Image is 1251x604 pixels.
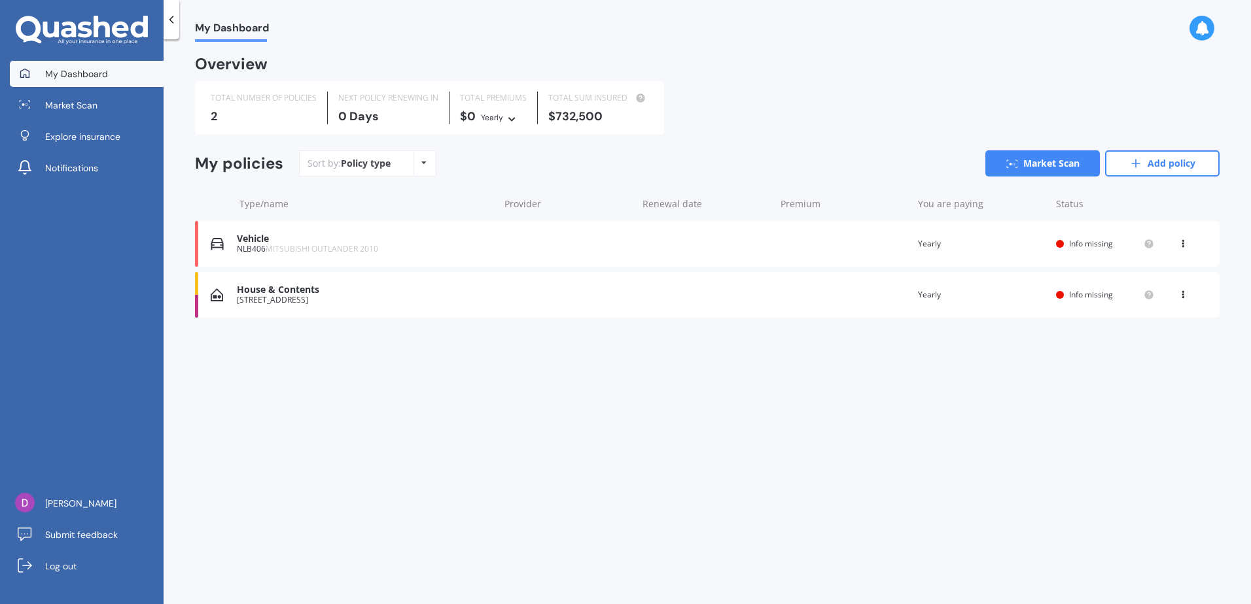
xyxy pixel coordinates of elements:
img: ACg8ocISgogtS75bkad-fXF8Dh_XmTcAqYrDIbW5h_crpftb1P7wTQ=s96-c [15,493,35,512]
div: House & Contents [237,284,493,295]
div: NLB406 [237,244,493,254]
span: My Dashboard [45,67,108,80]
span: Submit feedback [45,528,118,541]
div: Yearly [481,111,503,124]
div: Status [1056,197,1154,210]
a: Notifications [10,155,164,181]
a: Log out [10,553,164,579]
a: Submit feedback [10,522,164,548]
span: Log out [45,560,77,573]
div: 0 Days [338,110,438,123]
div: My policies [195,154,283,173]
div: Yearly [918,237,1046,250]
div: $732,500 [548,110,648,123]
div: You are paying [918,197,1046,210]
div: NEXT POLICY RENEWING IN [338,92,438,105]
div: Type/name [239,197,494,210]
a: [PERSON_NAME] [10,490,164,516]
span: My Dashboard [195,22,269,39]
div: Renewal date [643,197,770,210]
div: Yearly [918,288,1046,301]
img: Vehicle [211,237,224,250]
div: Overview [195,58,268,71]
div: Premium [781,197,908,210]
span: Market Scan [45,99,97,112]
a: Add policy [1105,150,1220,176]
span: Info missing [1069,238,1113,249]
a: Market Scan [10,92,164,118]
div: 2 [211,110,317,123]
a: Market Scan [985,150,1100,176]
div: Policy type [341,157,391,170]
div: Provider [504,197,632,210]
span: MITSUBISHI OUTLANDER 2010 [266,243,378,254]
div: TOTAL SUM INSURED [548,92,648,105]
span: Explore insurance [45,130,120,143]
span: Notifications [45,161,98,175]
div: TOTAL PREMIUMS [460,92,527,105]
span: [PERSON_NAME] [45,497,116,510]
span: Info missing [1069,289,1113,300]
div: $0 [460,110,527,124]
div: [STREET_ADDRESS] [237,295,493,305]
div: Sort by: [308,157,391,170]
div: TOTAL NUMBER OF POLICIES [211,92,317,105]
a: Explore insurance [10,124,164,150]
img: House & Contents [211,288,223,301]
div: Vehicle [237,233,493,244]
a: My Dashboard [10,61,164,87]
